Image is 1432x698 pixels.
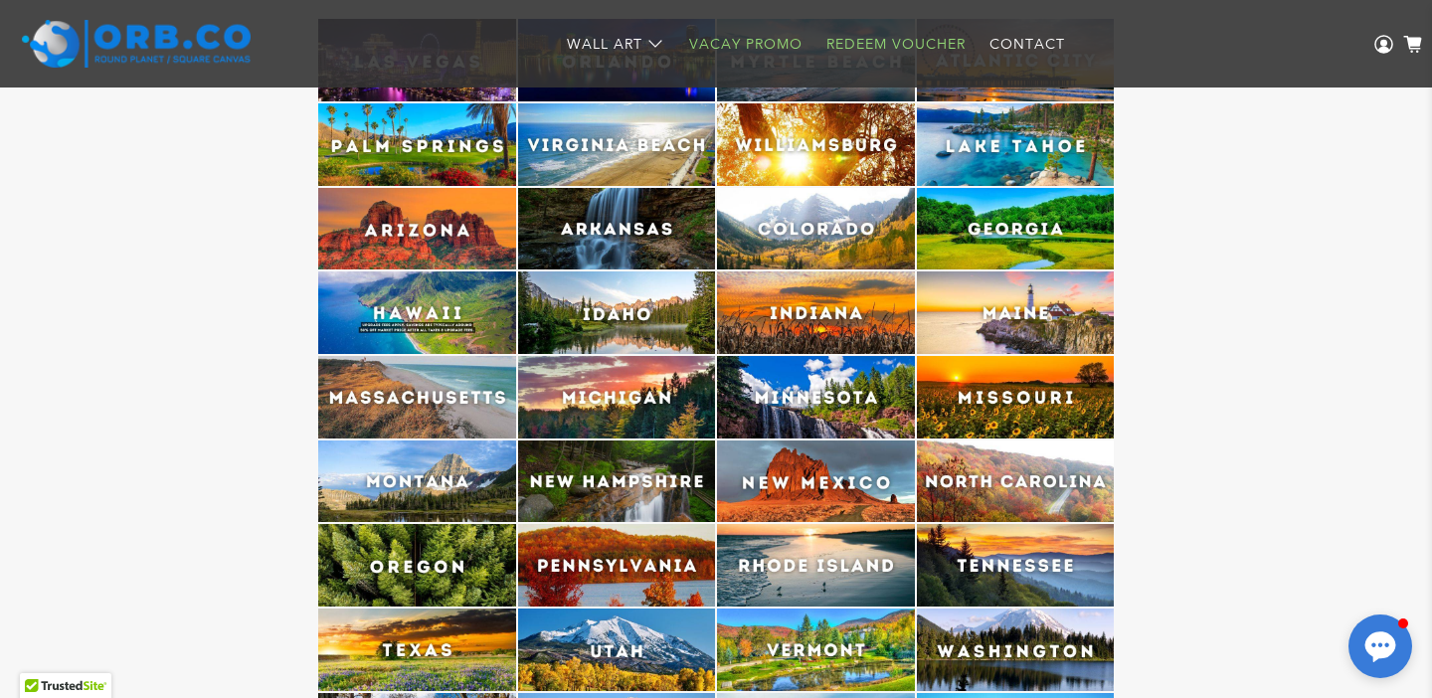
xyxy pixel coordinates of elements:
[814,18,978,71] a: Redeem Voucher
[1348,614,1412,678] button: Open chat window
[978,18,1077,71] a: Contact
[677,18,814,71] a: Vacay Promo
[555,18,677,71] a: Wall Art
